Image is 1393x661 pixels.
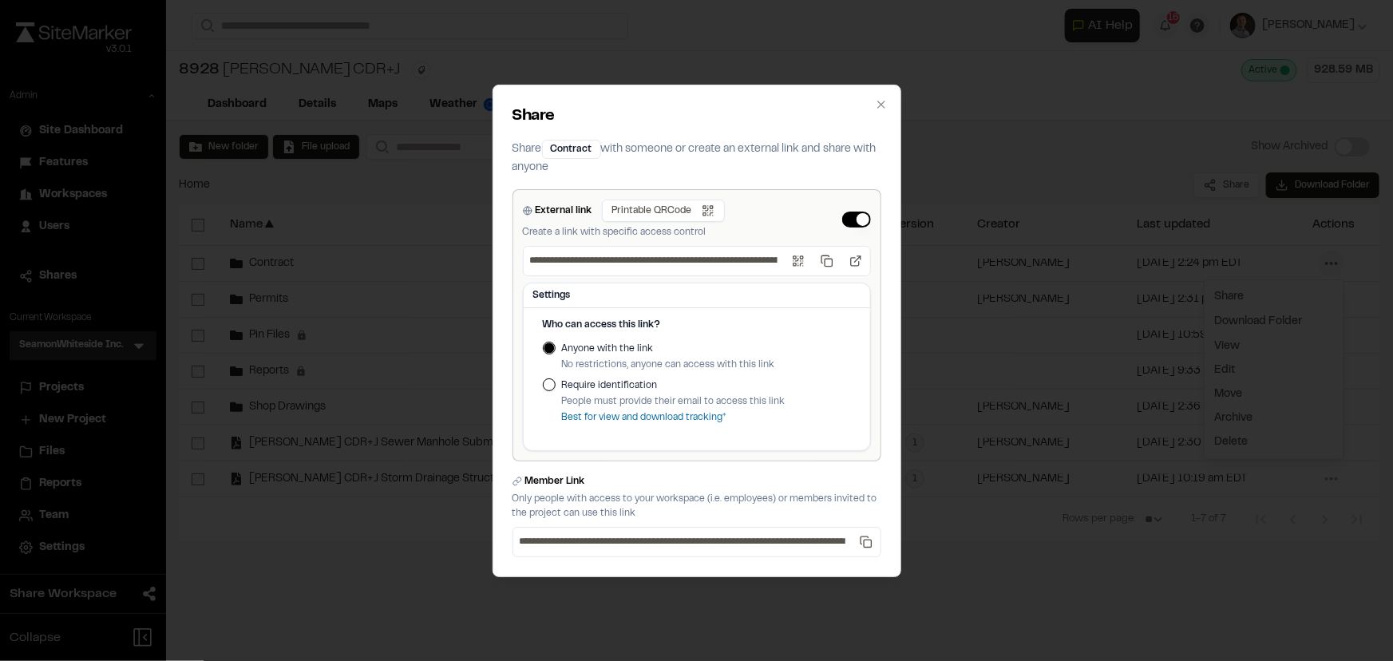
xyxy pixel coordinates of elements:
label: Member Link [525,474,585,489]
p: Create a link with specific access control [523,225,725,239]
h3: Settings [533,288,861,303]
p: People must provide their email to access this link [562,394,786,409]
h4: Who can access this link? [543,318,851,332]
label: Require identification [562,378,786,393]
p: Share with someone or create an external link and share with anyone [512,140,881,176]
p: Best for view and download tracking* [562,410,786,425]
p: Only people with access to your workspace (i.e. employees) or members invited to the project can ... [512,492,881,520]
div: Contract [542,140,601,159]
label: External link [536,204,592,218]
h2: Share [512,105,881,129]
label: Anyone with the link [562,342,775,356]
button: Printable QRCode [602,200,725,222]
p: No restrictions, anyone can access with this link [562,358,775,372]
